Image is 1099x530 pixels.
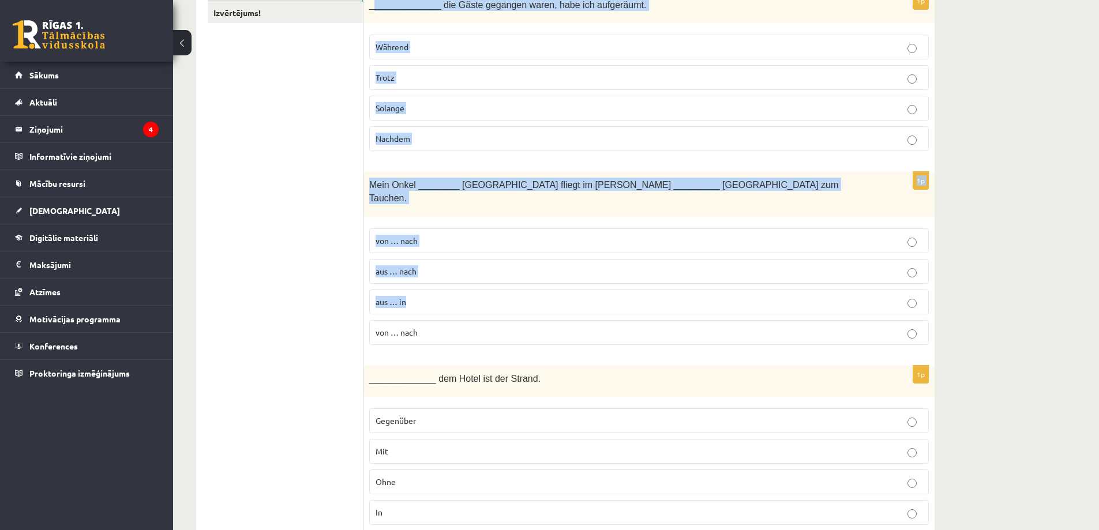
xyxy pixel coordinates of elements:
legend: Informatīvie ziņojumi [29,143,159,170]
a: Motivācijas programma [15,306,159,332]
span: In [376,507,382,517]
a: Atzīmes [15,279,159,305]
span: aus … nach [376,266,417,276]
span: aus … in [376,296,406,307]
span: Während [376,42,408,52]
span: Mein Onkel ________ [GEOGRAPHIC_DATA] fliegt im [PERSON_NAME] _________ [GEOGRAPHIC_DATA] zum Tau... [369,180,838,203]
legend: Ziņojumi [29,116,159,142]
p: 1p [913,171,929,190]
span: Motivācijas programma [29,314,121,324]
input: Während [907,44,917,53]
span: Aktuāli [29,97,57,107]
input: Mit [907,448,917,457]
a: Proktoringa izmēģinājums [15,360,159,386]
span: Proktoringa izmēģinājums [29,368,130,378]
span: Mācību resursi [29,178,85,189]
a: Aktuāli [15,89,159,115]
a: Ziņojumi4 [15,116,159,142]
span: [DEMOGRAPHIC_DATA] [29,205,120,216]
input: In [907,509,917,518]
span: Atzīmes [29,287,61,297]
span: Solange [376,103,404,113]
a: Konferences [15,333,159,359]
span: Sākums [29,70,59,80]
a: [DEMOGRAPHIC_DATA] [15,197,159,224]
a: Mācību resursi [15,170,159,197]
a: Sākums [15,62,159,88]
span: Konferences [29,341,78,351]
input: Nachdem [907,136,917,145]
a: Rīgas 1. Tālmācības vidusskola [13,20,105,49]
i: 4 [143,122,159,137]
input: Solange [907,105,917,114]
a: Informatīvie ziņojumi [15,143,159,170]
span: Gegenüber [376,415,416,426]
input: aus … nach [907,268,917,277]
span: von … nach [376,327,418,337]
span: von … nach [376,235,418,246]
span: Digitālie materiāli [29,232,98,243]
input: Gegenüber [907,418,917,427]
input: von … nach [907,329,917,339]
input: aus … in [907,299,917,308]
span: Nachdem [376,133,410,144]
span: _____________ dem Hotel ist der Strand. [369,374,541,384]
input: Trotz [907,74,917,84]
input: von … nach [907,238,917,247]
legend: Maksājumi [29,251,159,278]
span: Trotz [376,72,395,82]
a: Maksājumi [15,251,159,278]
p: 1p [913,365,929,384]
span: Mit [376,446,388,456]
span: Ohne [376,476,396,487]
a: Digitālie materiāli [15,224,159,251]
input: Ohne [907,479,917,488]
a: Izvērtējums! [208,2,363,24]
